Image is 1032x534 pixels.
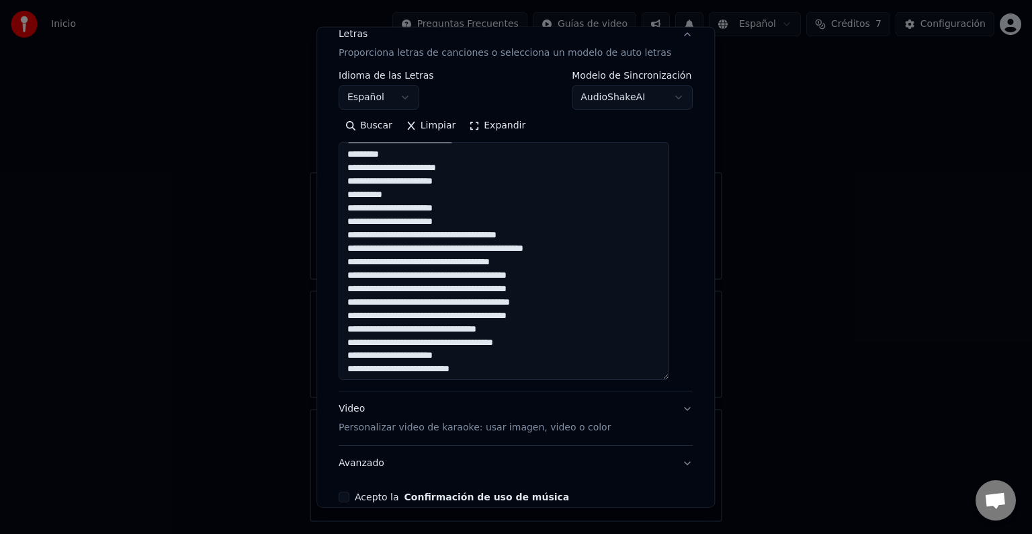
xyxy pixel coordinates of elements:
[339,46,671,60] p: Proporciona letras de canciones o selecciona un modelo de auto letras
[355,492,569,502] label: Acepto la
[339,71,434,80] label: Idioma de las Letras
[572,71,693,80] label: Modelo de Sincronización
[339,28,368,41] div: Letras
[339,421,611,434] p: Personalizar video de karaoke: usar imagen, video o color
[339,71,693,391] div: LetrasProporciona letras de canciones o selecciona un modelo de auto letras
[339,115,399,137] button: Buscar
[339,446,693,481] button: Avanzado
[399,115,462,137] button: Limpiar
[463,115,533,137] button: Expandir
[339,17,693,71] button: LetrasProporciona letras de canciones o selecciona un modelo de auto letras
[339,391,693,445] button: VideoPersonalizar video de karaoke: usar imagen, video o color
[339,402,611,434] div: Video
[404,492,570,502] button: Acepto la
